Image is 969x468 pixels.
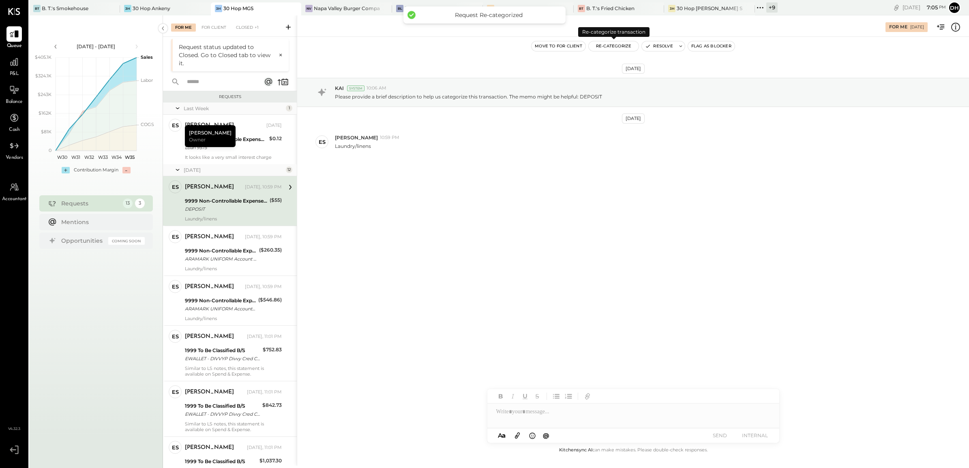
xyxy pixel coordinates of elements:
[739,430,771,441] button: INTERNAL
[197,24,230,32] div: For Client
[185,183,234,191] div: [PERSON_NAME]
[270,196,282,204] div: ($55)
[123,199,133,208] div: 13
[578,5,585,12] div: BT
[903,4,946,11] div: [DATE]
[286,167,292,173] div: 12
[184,167,284,173] div: [DATE]
[184,105,284,112] div: Last Week
[335,93,602,100] p: Please provide a brief description to help us categorize this transaction. The memo might be help...
[135,199,145,208] div: 3
[263,346,282,354] div: $752.83
[10,71,19,78] span: P&L
[185,125,236,147] div: [PERSON_NAME]
[185,297,256,305] div: 9999 Non-Controllable Expenses:Other Income and Expenses:To Be Classified P&L
[185,444,234,452] div: [PERSON_NAME]
[259,246,282,254] div: ($260.35)
[543,432,549,439] span: @
[108,237,145,245] div: Coming Soon
[223,5,253,12] div: 30 Hop MGS
[185,266,282,271] div: Laundry/linens
[266,122,282,129] div: [DATE]
[185,316,282,321] div: Laundry/linens
[502,432,506,439] span: a
[185,346,260,355] div: 1999 To Be Classified B/S
[255,25,259,30] span: +1
[347,85,364,91] div: System
[892,3,900,12] div: copy link
[61,218,141,226] div: Mentions
[185,197,267,205] div: 9999 Non-Controllable Expenses:Other Income and Expenses:To Be Classified P&L
[274,51,283,59] button: ×
[495,391,506,402] button: Bold
[532,41,585,51] button: Move to for client
[508,391,518,402] button: Italic
[269,135,282,143] div: $0.12
[84,154,94,160] text: W32
[33,5,41,12] div: BT
[258,296,282,304] div: ($546.86)
[171,24,196,32] div: For Me
[62,43,131,50] div: [DATE] - [DATE]
[172,388,179,396] div: ES
[0,54,28,78] a: P&L
[189,136,206,143] span: Owner
[141,122,154,127] text: COGS
[185,255,257,263] div: ARAMARK UNIFORM Account St CCD
[124,5,131,12] div: 3H
[0,26,28,50] a: Queue
[2,196,27,203] span: Accountant
[586,5,635,12] div: B. T.'s Fried Chicken
[582,391,593,402] button: Add URL
[688,41,735,51] button: Flag as Blocker
[319,138,326,146] div: ES
[185,388,234,396] div: [PERSON_NAME]
[141,77,153,83] text: Labor
[405,5,446,12] div: Bistro Lagniappe
[74,167,118,173] div: Contribution Margin
[185,154,282,160] div: It looks like a very small interest charge
[668,5,675,12] div: 3H
[247,389,282,395] div: [DATE], 11:01 PM
[185,457,257,466] div: 1999 To Be Classified B/S
[380,135,399,141] span: 10:59 PM
[622,113,645,124] div: [DATE]
[185,122,234,130] div: [PERSON_NAME]
[185,216,282,222] div: Laundry/linens
[335,143,371,150] p: Laundry/linens
[185,143,267,152] div: Loan 9575
[910,24,924,30] div: [DATE]
[61,199,119,207] div: Requests
[232,24,263,32] div: Closed
[420,11,557,19] div: Request Re-categorized
[305,5,313,12] div: NV
[262,401,282,409] div: $842.73
[704,430,736,441] button: SEND
[35,73,51,79] text: $324.1K
[245,284,282,290] div: [DATE], 10:59 PM
[122,167,131,173] div: -
[495,5,550,12] div: Yank Sing Spear Street
[185,355,260,363] div: EWALLET - DIVVYP Divvy Cred CCD
[335,134,378,141] span: [PERSON_NAME]
[247,444,282,451] div: [DATE], 11:01 PM
[111,154,122,160] text: W34
[125,154,135,160] text: W35
[245,184,282,190] div: [DATE], 10:59 PM
[578,27,650,37] div: Re-categorize transaction
[0,138,28,162] a: Vendors
[167,94,293,100] div: Requests
[62,167,70,173] div: +
[57,154,67,160] text: W30
[642,41,676,51] button: Resolve
[185,402,260,410] div: 1999 To Be Classified B/S
[540,430,552,440] button: @
[563,391,574,402] button: Ordered List
[0,110,28,134] a: Cash
[185,305,256,313] div: ARAMARK UNIFORM Account St CCD
[172,283,179,291] div: ES
[520,391,530,402] button: Underline
[247,333,282,340] div: [DATE], 11:01 PM
[6,98,23,106] span: Balance
[185,205,267,213] div: DEPOSIT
